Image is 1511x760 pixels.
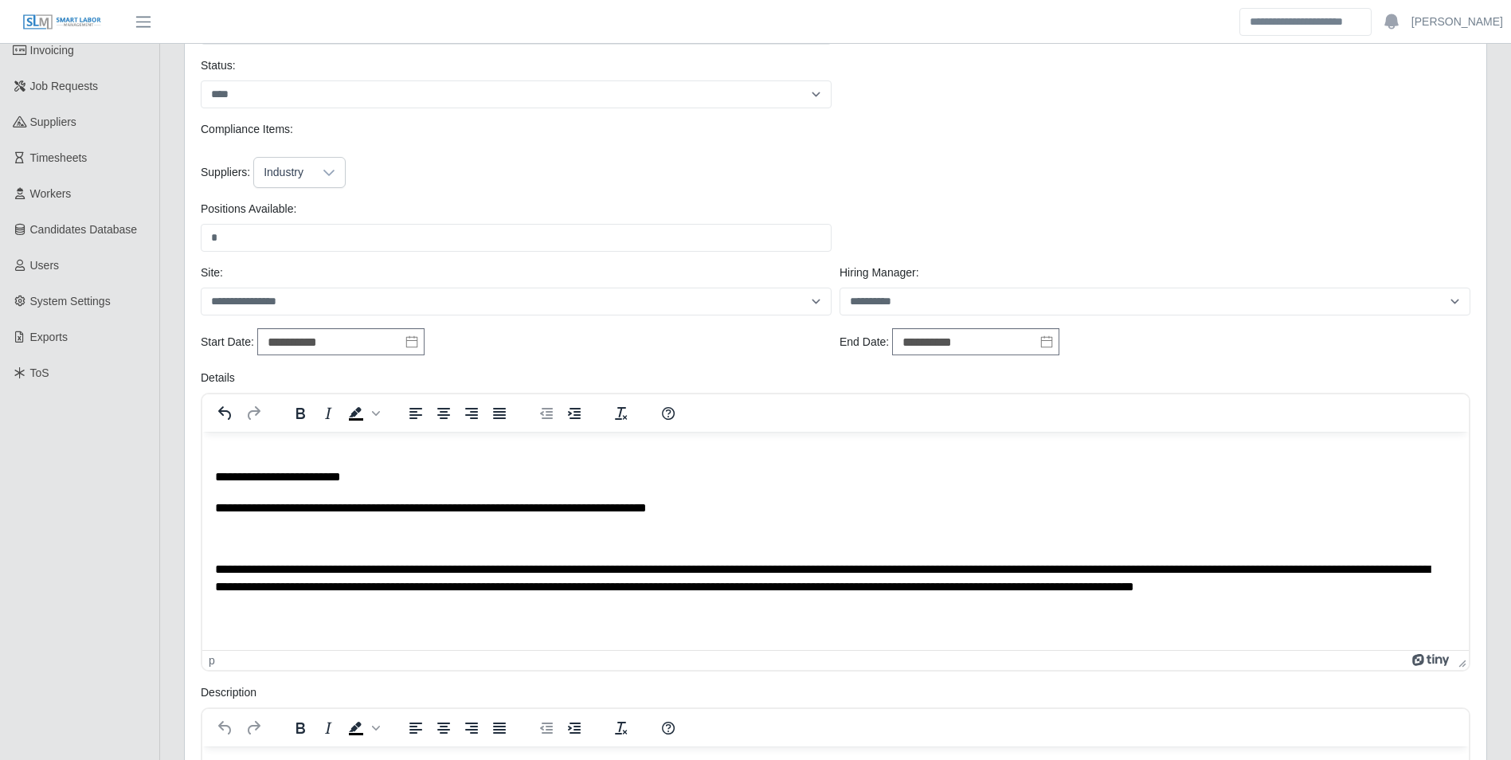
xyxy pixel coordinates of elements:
span: Users [30,259,60,272]
label: Description [201,684,256,701]
button: Italic [315,402,342,425]
button: Undo [212,402,239,425]
input: Search [1239,8,1372,36]
a: Powered by Tiny [1412,654,1452,667]
div: Background color Black [343,717,382,739]
label: Suppliers: [201,164,250,181]
span: Invoicing [30,44,74,57]
button: Increase indent [561,717,588,739]
a: [PERSON_NAME] [1411,14,1503,30]
button: Redo [240,402,267,425]
iframe: Rich Text Area [202,432,1469,650]
span: ToS [30,366,49,379]
button: Help [655,717,682,739]
button: Bold [287,717,314,739]
span: Exports [30,331,68,343]
button: Clear formatting [608,402,635,425]
div: Background color Black [343,402,382,425]
div: Press the Up and Down arrow keys to resize the editor. [1452,651,1469,670]
button: Align left [402,402,429,425]
button: Bold [287,402,314,425]
label: End Date: [840,334,889,351]
div: p [209,654,215,667]
div: Industry [254,158,313,187]
button: Decrease indent [533,402,560,425]
button: Align right [458,717,485,739]
span: Job Requests [30,80,99,92]
span: Workers [30,187,72,200]
span: Timesheets [30,151,88,164]
label: Site: [201,264,223,281]
button: Align center [430,402,457,425]
button: Italic [315,717,342,739]
button: Decrease indent [533,717,560,739]
button: Clear formatting [608,717,635,739]
label: Positions Available: [201,201,296,217]
button: Justify [486,402,513,425]
button: Align left [402,717,429,739]
label: Start Date: [201,334,254,351]
button: Increase indent [561,402,588,425]
label: Status: [201,57,236,74]
span: Suppliers [30,116,76,128]
button: Redo [240,717,267,739]
label: Compliance Items: [201,121,293,138]
button: Undo [212,717,239,739]
button: Align center [430,717,457,739]
body: Rich Text Area. Press ALT-0 for help. [13,13,1254,102]
img: SLM Logo [22,14,102,31]
button: Align right [458,402,485,425]
button: Help [655,402,682,425]
span: Candidates Database [30,223,138,236]
span: System Settings [30,295,111,308]
button: Justify [486,717,513,739]
label: Details [201,370,235,386]
label: Hiring Manager: [840,264,919,281]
